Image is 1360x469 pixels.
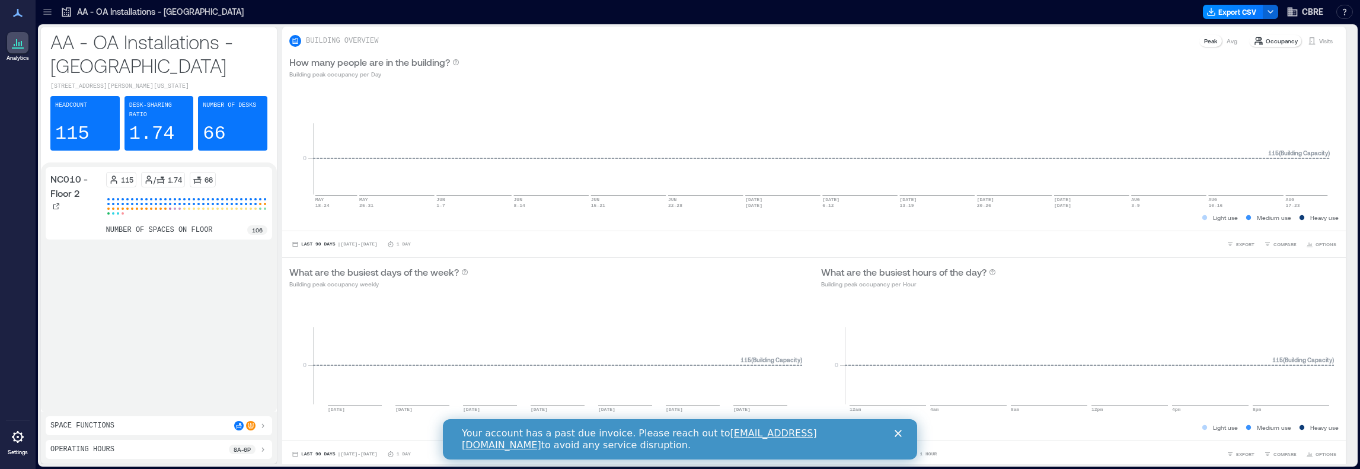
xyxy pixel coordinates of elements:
p: Settings [8,449,28,456]
text: AUG [1208,197,1217,202]
text: 8-14 [514,203,525,208]
p: What are the busiest hours of the day? [821,265,987,279]
p: 106 [252,225,263,235]
button: COMPARE [1262,448,1299,460]
tspan: 0 [303,361,307,368]
p: 1 Day [397,451,411,458]
text: [DATE] [1054,203,1071,208]
text: [DATE] [328,407,345,412]
p: Building peak occupancy per Day [289,69,459,79]
text: [DATE] [463,407,480,412]
p: Building peak occupancy per Hour [821,279,996,289]
text: 10-16 [1208,203,1222,208]
p: Avg [1227,36,1237,46]
text: [DATE] [745,197,762,202]
p: Peak [1204,36,1217,46]
span: EXPORT [1236,241,1254,248]
text: 20-26 [977,203,991,208]
text: JUN [436,197,445,202]
p: 8a - 6p [234,445,251,454]
p: number of spaces on floor [106,225,213,235]
button: OPTIONS [1304,238,1339,250]
tspan: 0 [303,154,307,161]
text: [DATE] [822,197,839,202]
p: Headcount [55,101,87,110]
p: Heavy use [1310,423,1339,432]
text: [DATE] [1054,197,1071,202]
tspan: 0 [835,361,838,368]
button: Last 90 Days |[DATE]-[DATE] [289,448,380,460]
button: OPTIONS [1304,448,1339,460]
text: 8am [1011,407,1020,412]
p: What are the busiest days of the week? [289,265,459,279]
p: 1.74 [168,175,182,184]
p: AA - OA Installations - [GEOGRAPHIC_DATA] [50,30,267,77]
text: 18-24 [315,203,330,208]
text: 12pm [1091,407,1103,412]
p: Building peak occupancy weekly [289,279,468,289]
span: OPTIONS [1316,451,1336,458]
text: 13-19 [900,203,914,208]
text: [DATE] [977,197,994,202]
p: Occupancy [1266,36,1298,46]
p: 1 Day [397,241,411,248]
p: BUILDING OVERVIEW [306,36,378,46]
span: COMPARE [1273,241,1297,248]
p: Analytics [7,55,29,62]
text: AUG [1286,197,1295,202]
a: Settings [4,423,32,460]
p: Desk-sharing ratio [129,101,189,120]
text: 22-28 [668,203,682,208]
text: 6-12 [822,203,834,208]
p: Visits [1319,36,1333,46]
p: NC010 - Floor 2 [50,172,101,200]
text: JUN [668,197,677,202]
text: 17-23 [1286,203,1300,208]
text: 12am [850,407,861,412]
text: MAY [359,197,368,202]
text: 8pm [1253,407,1262,412]
text: 15-21 [591,203,605,208]
text: [DATE] [900,197,917,202]
button: Export CSV [1203,5,1263,19]
p: Number of Desks [203,101,256,110]
p: Heavy use [1310,213,1339,222]
text: 4pm [1172,407,1181,412]
p: [STREET_ADDRESS][PERSON_NAME][US_STATE] [50,82,267,91]
text: 1-7 [436,203,445,208]
span: CBRE [1302,6,1323,18]
iframe: Intercom live chat banner [443,419,917,460]
p: Space Functions [50,421,114,430]
button: EXPORT [1224,238,1257,250]
p: How many people are in the building? [289,55,450,69]
p: 115 [121,175,133,184]
p: AA - OA Installations - [GEOGRAPHIC_DATA] [77,6,244,18]
span: OPTIONS [1316,241,1336,248]
p: 115 [55,122,90,146]
button: EXPORT [1224,448,1257,460]
text: AUG [1131,197,1140,202]
text: [DATE] [666,407,683,412]
text: [DATE] [531,407,548,412]
text: 4am [930,407,939,412]
button: COMPARE [1262,238,1299,250]
button: CBRE [1283,2,1327,21]
text: 25-31 [359,203,373,208]
p: 1.74 [129,122,175,146]
p: / [154,175,156,184]
a: Analytics [3,28,33,65]
text: [DATE] [598,407,615,412]
p: Light use [1213,213,1238,222]
text: [DATE] [733,407,751,412]
text: 3-9 [1131,203,1140,208]
p: 66 [205,175,213,184]
p: 66 [203,122,225,146]
text: JUN [591,197,600,202]
p: Operating Hours [50,445,114,454]
span: COMPARE [1273,451,1297,458]
text: MAY [315,197,324,202]
p: Light use [1213,423,1238,432]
